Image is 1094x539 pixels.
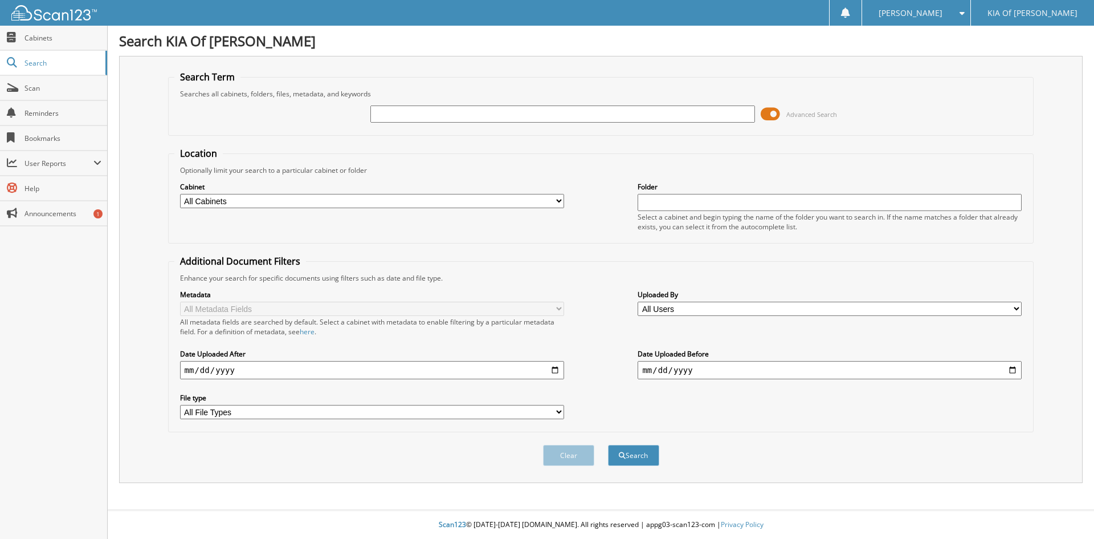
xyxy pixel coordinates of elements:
[300,327,315,337] a: here
[439,520,466,529] span: Scan123
[174,71,240,83] legend: Search Term
[638,212,1022,232] div: Select a cabinet and begin typing the name of the folder you want to search in. If the name match...
[879,10,942,17] span: [PERSON_NAME]
[180,182,564,192] label: Cabinet
[25,159,93,168] span: User Reports
[174,165,1028,175] div: Optionally limit your search to a particular cabinet or folder
[638,290,1022,299] label: Uploaded By
[25,83,101,93] span: Scan
[638,182,1022,192] label: Folder
[174,273,1028,283] div: Enhance your search for specific documents using filters such as date and file type.
[608,445,659,466] button: Search
[25,184,101,193] span: Help
[25,33,101,43] span: Cabinets
[119,31,1083,50] h1: Search KIA Of [PERSON_NAME]
[180,393,564,403] label: File type
[93,209,103,218] div: 1
[180,361,564,379] input: start
[543,445,594,466] button: Clear
[174,255,306,268] legend: Additional Document Filters
[638,349,1022,359] label: Date Uploaded Before
[174,89,1028,99] div: Searches all cabinets, folders, files, metadata, and keywords
[180,349,564,359] label: Date Uploaded After
[174,147,223,160] legend: Location
[721,520,764,529] a: Privacy Policy
[25,209,101,218] span: Announcements
[25,133,101,143] span: Bookmarks
[987,10,1077,17] span: KIA Of [PERSON_NAME]
[108,511,1094,539] div: © [DATE]-[DATE] [DOMAIN_NAME]. All rights reserved | appg03-scan123-com |
[25,58,100,68] span: Search
[638,361,1022,379] input: end
[180,290,564,299] label: Metadata
[180,317,564,337] div: All metadata fields are searched by default. Select a cabinet with metadata to enable filtering b...
[25,108,101,118] span: Reminders
[11,5,97,21] img: scan123-logo-white.svg
[786,110,837,119] span: Advanced Search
